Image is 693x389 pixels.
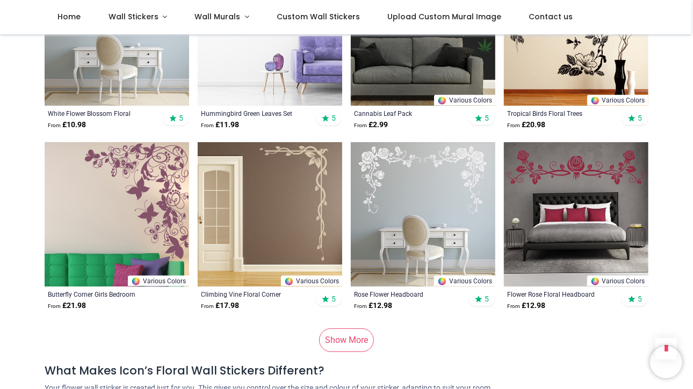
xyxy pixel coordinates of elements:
[201,109,311,118] a: Hummingbird Green Leaves Set
[587,276,648,287] a: Various Colors
[507,120,545,130] strong: £ 20.98
[45,142,189,287] img: Butterfly Corner Girls Bedroom Wall Sticker
[434,276,495,287] a: Various Colors
[387,11,501,22] span: Upload Custom Mural Image
[201,300,239,311] strong: £ 17.98
[507,290,617,298] a: Flower Rose Floral Headboard
[590,277,600,287] img: Color Wheel
[507,109,617,118] a: Tropical Birds Floral Trees
[48,109,158,118] a: White Flower Blossom Floral
[48,122,61,128] span: From
[354,290,464,298] a: Rose Flower Headboard
[331,295,336,304] span: 5
[485,114,489,123] span: 5
[650,346,682,378] iframe: Brevo live chat
[507,303,520,309] span: From
[128,276,189,287] a: Various Colors
[354,122,367,128] span: From
[354,120,388,130] strong: £ 2.99
[485,295,489,304] span: 5
[48,303,61,309] span: From
[109,11,158,22] span: Wall Stickers
[198,142,342,287] img: Climbing Vine Floral Corner Wall Sticker
[201,120,239,130] strong: £ 11.98
[319,328,374,352] a: Show More
[638,295,642,304] span: 5
[58,11,81,22] span: Home
[529,11,573,22] span: Contact us
[590,96,600,106] img: Color Wheel
[284,277,294,287] img: Color Wheel
[179,114,183,123] span: 5
[45,363,648,378] h4: What Makes Icon’s Floral Wall Stickers Different?
[277,11,360,22] span: Custom Wall Stickers
[437,277,447,287] img: Color Wheel
[437,96,447,106] img: Color Wheel
[201,122,214,128] span: From
[354,303,367,309] span: From
[351,142,495,287] img: Rose Flower Headboard Wall Sticker
[587,95,648,106] a: Various Colors
[638,114,642,123] span: 5
[48,300,86,311] strong: £ 21.98
[434,95,495,106] a: Various Colors
[354,300,392,311] strong: £ 12.98
[194,11,240,22] span: Wall Murals
[504,142,648,287] img: Flower Rose Floral Headboard Wall Sticker
[331,114,336,123] span: 5
[507,122,520,128] span: From
[201,303,214,309] span: From
[131,277,141,287] img: Color Wheel
[48,120,86,130] strong: £ 10.98
[48,290,158,298] a: Butterfly Corner Girls Bedroom
[201,290,311,298] a: Climbing Vine Floral Corner
[281,276,342,287] a: Various Colors
[354,109,464,118] a: Cannabis Leaf Pack
[507,300,545,311] strong: £ 12.98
